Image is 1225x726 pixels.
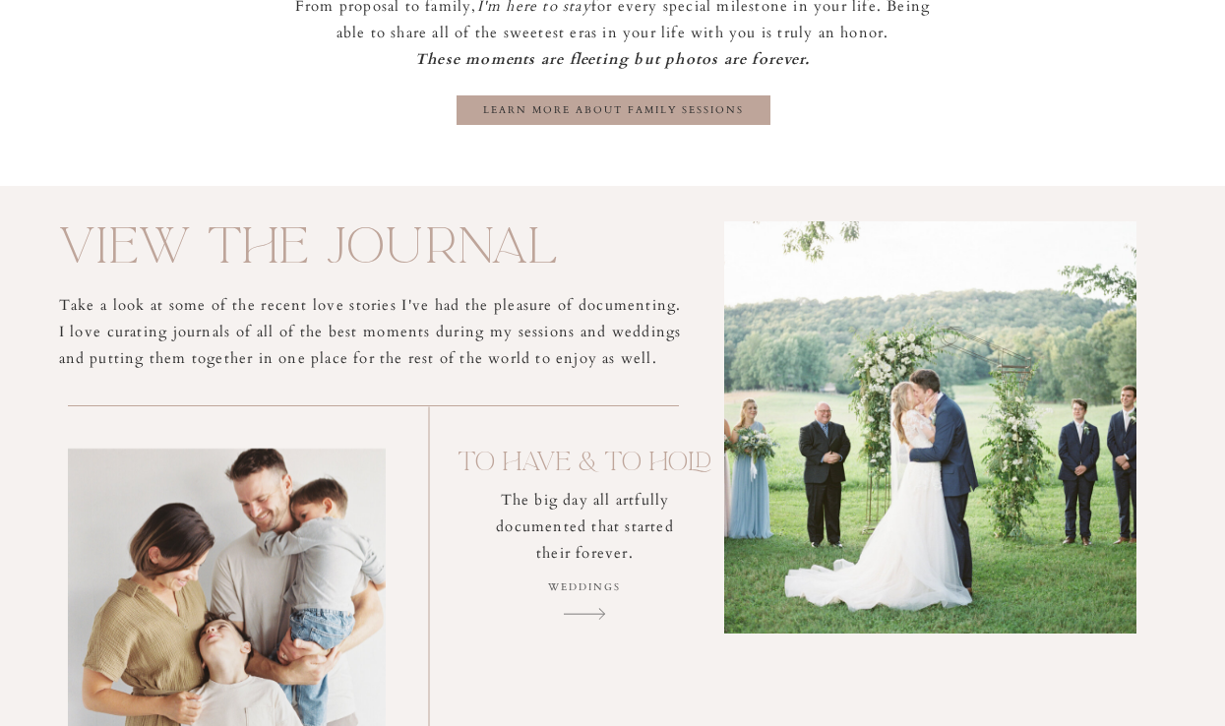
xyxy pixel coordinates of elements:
b: These moments are fleeting but photos are forever. [415,49,810,69]
h2: view the journal [59,221,594,275]
a: learn more about family sessions [457,101,770,119]
a: Weddings [521,578,648,626]
p: The big day all artfully documented that started their forever. [492,487,679,576]
p: Take a look at some of the recent love stories I've had the pleasure of documenting. I love curat... [59,292,682,400]
h3: To Have & To Hold [452,449,717,477]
